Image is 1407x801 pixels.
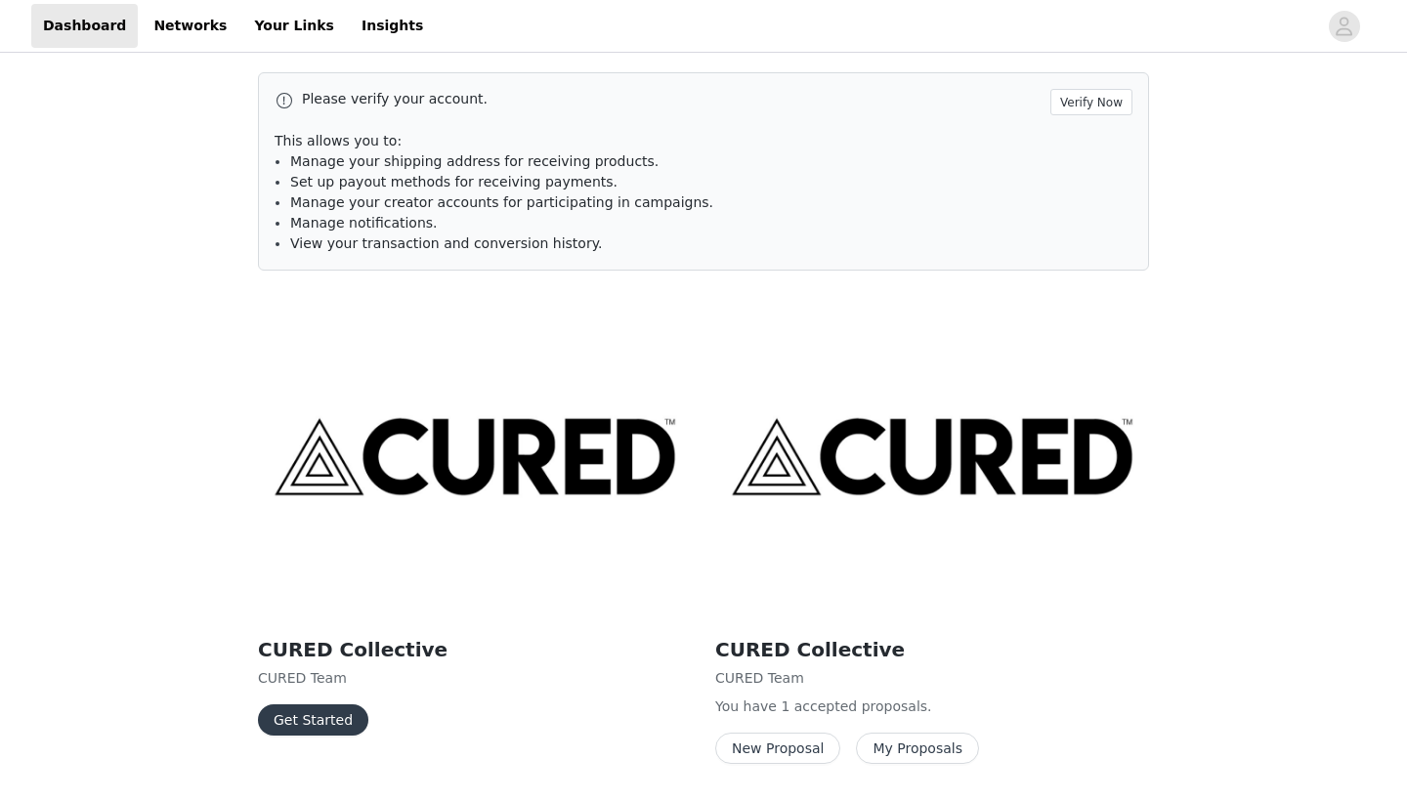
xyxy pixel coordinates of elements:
[290,235,602,251] span: View your transaction and conversion history.
[715,294,1149,619] img: CURED Nutrition - WooCommerce
[290,153,659,169] span: Manage your shipping address for receiving products.
[715,635,1149,664] h2: CURED Collective
[258,704,368,736] button: Get Started
[920,698,927,714] span: s
[290,174,618,190] span: Set up payout methods for receiving payments.
[715,668,1149,689] p: CURED Team
[1335,11,1353,42] div: avatar
[290,194,713,210] span: Manage your creator accounts for participating in campaigns.
[302,89,1043,109] p: Please verify your account.
[275,131,1132,151] p: This allows you to:
[350,4,435,48] a: Insights
[258,668,692,689] p: CURED Team
[1050,89,1132,115] button: Verify Now
[856,733,979,764] button: My Proposals
[290,215,438,231] span: Manage notifications.
[31,4,138,48] a: Dashboard
[142,4,238,48] a: Networks
[258,635,692,664] h2: CURED Collective
[715,696,1149,717] p: You have 1 accepted proposal .
[715,733,840,764] button: New Proposal
[242,4,346,48] a: Your Links
[258,294,692,619] img: CURED Nutrition - Shopify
